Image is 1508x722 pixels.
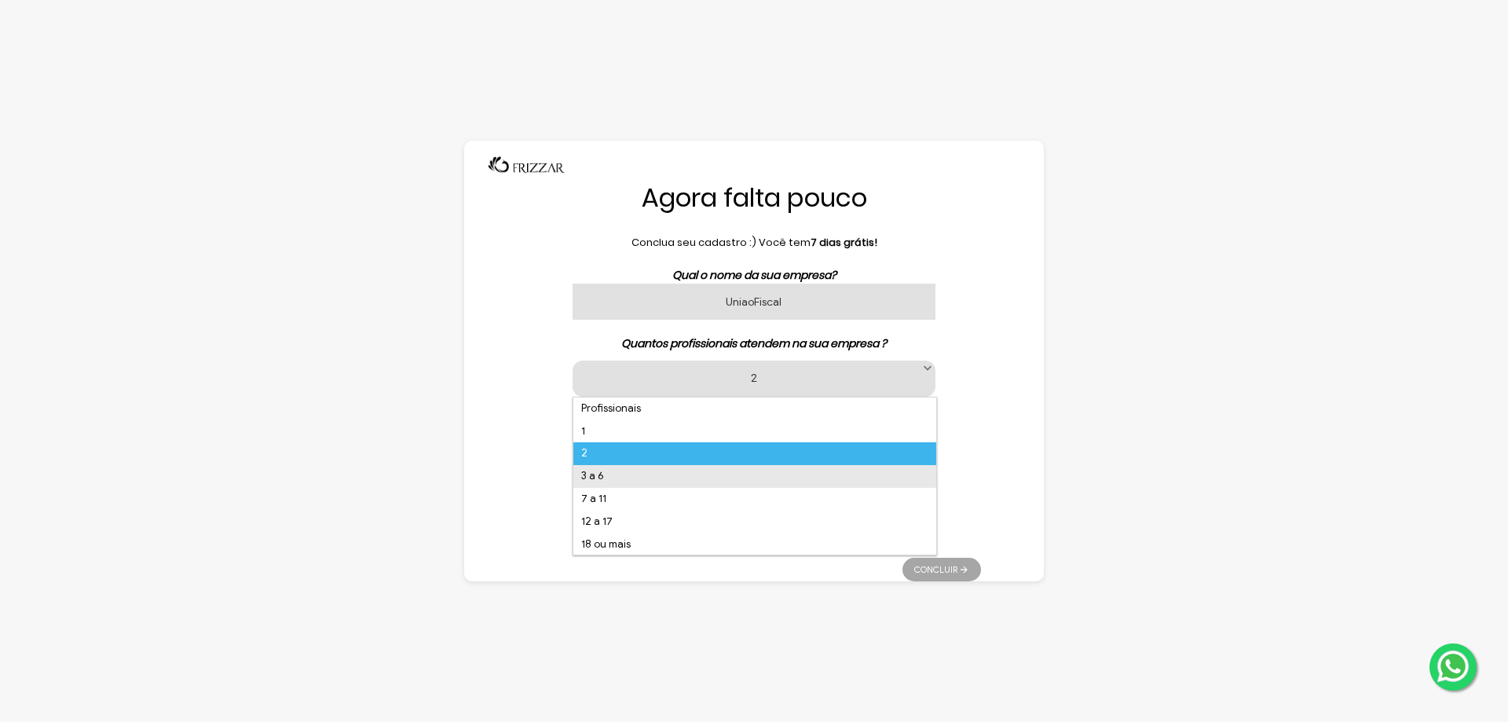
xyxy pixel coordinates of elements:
[527,235,981,251] p: Conclua seu cadastro :) Você tem
[527,412,981,429] p: Qual sistema utilizava antes?
[527,181,981,214] h1: Agora falta pouco
[573,511,936,533] li: 12 a 17
[573,442,936,465] li: 2
[573,465,936,488] li: 3 a 6
[573,420,936,443] li: 1
[573,284,935,320] input: Nome da sua empresa
[573,398,936,420] li: Profissionais
[527,489,981,506] p: Veio por algum de nossos parceiros?
[811,235,877,250] b: 7 dias grátis!
[573,533,936,556] li: 18 ou mais
[1434,647,1472,685] img: whatsapp.png
[527,335,981,352] p: Quantos profissionais atendem na sua empresa ?
[527,267,981,284] p: Qual o nome da sua empresa?
[573,488,936,511] li: 7 a 11
[902,550,981,581] ul: Pagination
[592,370,916,385] label: 2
